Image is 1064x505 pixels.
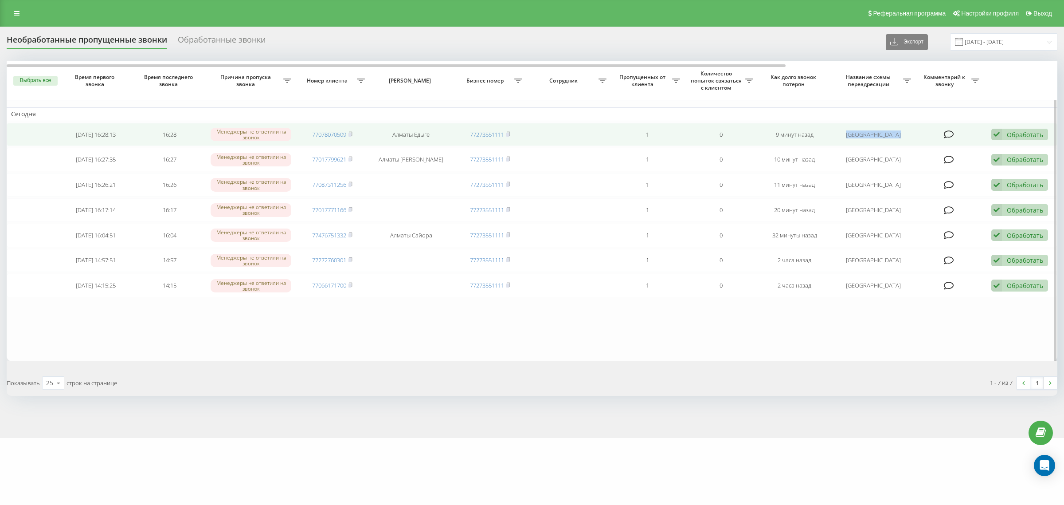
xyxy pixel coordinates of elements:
[831,198,915,222] td: [GEOGRAPHIC_DATA]
[312,130,346,138] a: 77078070509
[758,148,831,171] td: 10 минут назад
[1034,455,1055,476] div: Open Intercom Messenger
[300,77,357,84] span: Номер клиента
[369,123,454,146] td: Алматы Едыге
[7,107,1057,121] td: Сегодня
[685,274,758,297] td: 0
[470,130,504,138] a: 77273551111
[211,254,291,267] div: Менеджеры не ответили на звонок
[133,148,206,171] td: 16:27
[1007,130,1043,139] div: Обработать
[133,123,206,146] td: 16:28
[59,274,133,297] td: [DATE] 14:15:25
[312,231,346,239] a: 77476751332
[685,249,758,272] td: 0
[766,74,824,87] span: Как долго звонок потерян
[758,123,831,146] td: 9 минут назад
[961,10,1019,17] span: Настройки профиля
[758,274,831,297] td: 2 часа назад
[211,153,291,166] div: Менеджеры не ответили на звонок
[685,198,758,222] td: 0
[689,70,746,91] span: Количество попыток связаться с клиентом
[470,206,504,214] a: 77273551111
[685,148,758,171] td: 0
[836,74,903,87] span: Название схемы переадресации
[369,148,454,171] td: Алматы [PERSON_NAME]
[67,74,125,87] span: Время первого звонка
[211,279,291,292] div: Менеджеры не ответили на звонок
[211,229,291,242] div: Менеджеры не ответили на звонок
[611,249,685,272] td: 1
[685,173,758,197] td: 0
[831,148,915,171] td: [GEOGRAPHIC_DATA]
[133,274,206,297] td: 14:15
[470,181,504,189] a: 77273551111
[133,173,206,197] td: 16:26
[1007,256,1043,264] div: Обработать
[59,198,133,222] td: [DATE] 16:17:14
[1007,155,1043,164] div: Обработать
[7,35,167,49] div: Необработанные пропущенные звонки
[685,224,758,247] td: 0
[758,224,831,247] td: 32 минуты назад
[886,34,928,50] button: Экспорт
[831,274,915,297] td: [GEOGRAPHIC_DATA]
[831,173,915,197] td: [GEOGRAPHIC_DATA]
[615,74,672,87] span: Пропущенных от клиента
[1007,181,1043,189] div: Обработать
[178,35,266,49] div: Обработанные звонки
[59,173,133,197] td: [DATE] 16:26:21
[211,178,291,191] div: Менеджеры не ответили на звонок
[133,224,206,247] td: 16:04
[211,203,291,217] div: Менеджеры не ответили на звонок
[920,74,971,87] span: Комментарий к звонку
[211,128,291,141] div: Менеджеры не ответили на звонок
[611,148,685,171] td: 1
[458,77,514,84] span: Бизнес номер
[831,123,915,146] td: [GEOGRAPHIC_DATA]
[312,281,346,289] a: 77066171700
[1007,281,1043,290] div: Обработать
[873,10,946,17] span: Реферальная программа
[470,281,504,289] a: 77273551111
[369,224,454,247] td: Алматы Сайора
[531,77,598,84] span: Сотрудник
[59,123,133,146] td: [DATE] 16:28:13
[59,249,133,272] td: [DATE] 14:57:51
[312,155,346,163] a: 77017799621
[831,249,915,272] td: [GEOGRAPHIC_DATA]
[758,249,831,272] td: 2 часа назад
[312,256,346,264] a: 77272760301
[470,256,504,264] a: 77273551111
[211,74,283,87] span: Причина пропуска звонка
[312,181,346,189] a: 77087311256
[685,123,758,146] td: 0
[1033,10,1052,17] span: Выход
[312,206,346,214] a: 77017771166
[377,77,445,84] span: [PERSON_NAME]
[611,198,685,222] td: 1
[611,173,685,197] td: 1
[1007,206,1043,214] div: Обработать
[611,224,685,247] td: 1
[1007,231,1043,240] div: Обработать
[133,198,206,222] td: 16:17
[611,123,685,146] td: 1
[66,379,117,387] span: строк на странице
[7,379,40,387] span: Показывать
[470,155,504,163] a: 77273551111
[1030,377,1044,389] a: 1
[758,198,831,222] td: 20 минут назад
[990,378,1013,387] div: 1 - 7 из 7
[133,249,206,272] td: 14:57
[611,274,685,297] td: 1
[59,224,133,247] td: [DATE] 16:04:51
[59,148,133,171] td: [DATE] 16:27:35
[758,173,831,197] td: 11 минут назад
[470,231,504,239] a: 77273551111
[141,74,199,87] span: Время последнего звонка
[46,379,53,387] div: 25
[831,224,915,247] td: [GEOGRAPHIC_DATA]
[13,76,58,86] button: Выбрать все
